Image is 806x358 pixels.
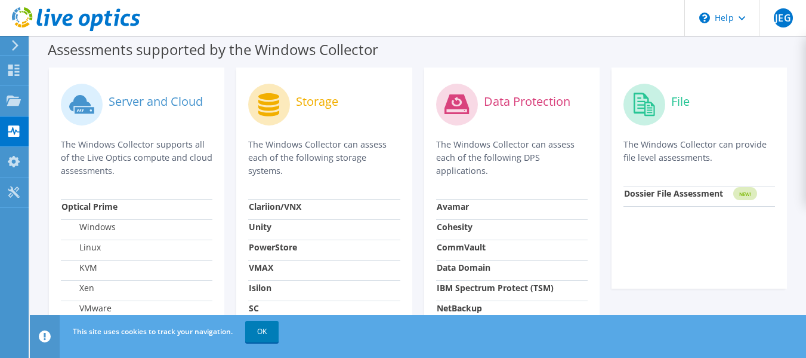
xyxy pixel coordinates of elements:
strong: Optical Prime [61,201,118,212]
strong: IBM Spectrum Protect (TSM) [437,282,554,293]
label: Server and Cloud [109,96,203,108]
strong: Clariion/VNX [249,201,301,212]
p: The Windows Collector can assess each of the following storage systems. [248,138,400,178]
label: File [671,96,690,108]
a: OK [245,321,279,342]
strong: VMAX [249,262,273,273]
label: Windows [61,221,116,233]
label: Assessments supported by the Windows Collector [48,44,378,56]
strong: SC [249,302,259,314]
p: The Windows Collector can assess each of the following DPS applications. [436,138,588,178]
p: The Windows Collector can provide file level assessments. [623,138,775,164]
strong: Isilon [249,282,271,293]
label: Storage [296,96,338,108]
label: Data Protection [484,96,570,108]
strong: Cohesity [437,221,473,232]
label: KVM [61,262,97,274]
label: Linux [61,241,101,253]
span: This site uses cookies to track your navigation. [73,326,233,336]
p: The Windows Collector supports all of the Live Optics compute and cloud assessments. [61,138,212,178]
span: JEG [774,8,793,27]
label: VMware [61,302,112,314]
tspan: NEW! [739,191,751,197]
strong: CommVault [437,241,486,253]
strong: Dossier File Assessment [624,188,723,199]
label: Xen [61,282,94,294]
svg: \n [699,13,710,23]
strong: Data Domain [437,262,490,273]
strong: Avamar [437,201,469,212]
strong: Unity [249,221,271,232]
strong: NetBackup [437,302,482,314]
strong: PowerStore [249,241,297,253]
